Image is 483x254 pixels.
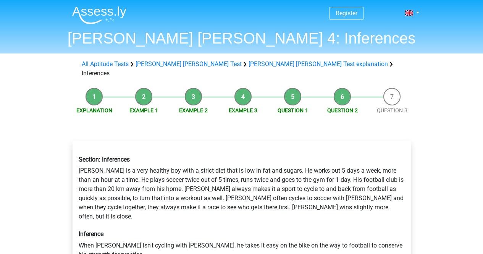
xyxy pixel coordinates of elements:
[327,107,358,113] a: Question 2
[179,107,208,113] a: Example 2
[129,107,158,113] a: Example 1
[79,230,405,238] h6: Inference
[76,107,112,113] a: Explanation
[278,107,308,113] a: Question 1
[336,10,357,17] a: Register
[79,156,405,163] h6: Section: Inferences
[82,60,129,68] a: All Aptitude Tests
[136,60,242,68] a: [PERSON_NAME] [PERSON_NAME] Test
[377,107,407,113] a: Question 3
[66,29,417,47] h1: [PERSON_NAME] [PERSON_NAME] 4: Inferences
[229,107,257,113] a: Example 3
[72,6,126,24] img: Assessly
[79,60,405,78] div: Inferences
[249,60,388,68] a: [PERSON_NAME] [PERSON_NAME] Test explanation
